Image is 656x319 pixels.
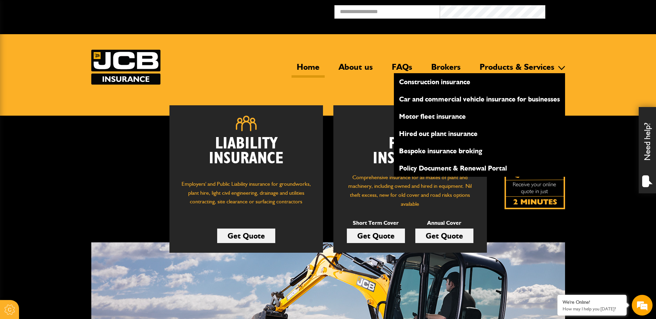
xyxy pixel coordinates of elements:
[394,93,565,105] a: Car and commercial vehicle insurance for businesses
[394,145,565,157] a: Bespoke insurance broking
[474,62,560,78] a: Products & Services
[545,5,651,16] button: Broker Login
[347,229,405,243] a: Get Quote
[91,50,160,85] a: JCB Insurance Services
[505,149,565,209] a: Get your insurance quote isn just 2-minutes
[333,62,378,78] a: About us
[394,110,565,122] a: Motor fleet insurance
[217,229,275,243] a: Get Quote
[292,62,325,78] a: Home
[394,76,565,88] a: Construction insurance
[394,162,565,174] a: Policy Document & Renewal Portal
[505,149,565,209] img: Quick Quote
[426,62,466,78] a: Brokers
[563,299,621,305] div: We're Online!
[387,62,417,78] a: FAQs
[394,128,565,139] a: Hired out plant insurance
[639,107,656,193] div: Need help?
[415,219,473,228] p: Annual Cover
[344,136,477,166] h2: Plant Insurance
[347,219,405,228] p: Short Term Cover
[180,136,313,173] h2: Liability Insurance
[563,306,621,311] p: How may I help you today?
[180,180,313,213] p: Employers' and Public Liability insurance for groundworks, plant hire, light civil engineering, d...
[91,50,160,85] img: JCB Insurance Services logo
[344,173,477,208] p: Comprehensive insurance for all makes of plant and machinery, including owned and hired in equipm...
[415,229,473,243] a: Get Quote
